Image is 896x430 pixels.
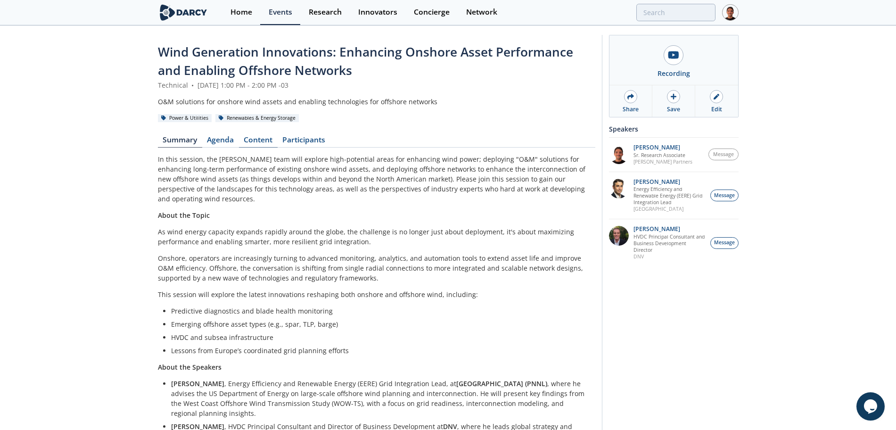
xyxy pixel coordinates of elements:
div: Network [466,8,497,16]
p: Onshore, operators are increasingly turning to advanced monitoring, analytics, and automation too... [158,253,595,283]
div: Share [623,105,639,114]
span: Wind Generation Innovations: Enhancing Onshore Asset Performance and Enabling Offshore Networks [158,43,573,79]
strong: About the Speakers [158,363,222,372]
div: Home [230,8,252,16]
button: Message [710,237,739,249]
li: HVDC and subsea infrastructure [171,332,589,342]
p: HVDC Principal Consultant and Business Development Director [633,233,705,253]
span: Message [713,151,734,158]
li: Predictive diagnostics and blade health monitoring [171,306,589,316]
p: [PERSON_NAME] [633,144,692,151]
p: [PERSON_NAME] [633,226,705,232]
div: Technical [DATE] 1:00 PM - 2:00 PM -03 [158,80,595,90]
strong: [PERSON_NAME] [171,379,224,388]
a: Recording [609,35,738,85]
p: [PERSON_NAME] [633,179,705,185]
a: Agenda [202,136,239,148]
p: This session will explore the latest innovations reshaping both onshore and offshore wind, includ... [158,289,595,299]
p: [PERSON_NAME] Partners [633,158,692,165]
a: Participants [278,136,330,148]
div: Recording [658,68,690,78]
a: Summary [158,136,202,148]
li: Lessons from Europe’s coordinated grid planning efforts [171,346,589,356]
div: Research [309,8,342,16]
p: In this session, the [PERSON_NAME] team will explore high-potential areas for enhancing wind powe... [158,154,595,204]
p: Energy Efficiency and Renewable Energy (EERE) Grid Integration Lead [633,186,705,206]
p: [GEOGRAPHIC_DATA] [633,206,705,212]
p: As wind energy capacity expands rapidly around the globe, the challenge is no longer just about d... [158,227,595,247]
img: logo-wide.svg [158,4,209,21]
a: Content [239,136,278,148]
img: Profile [722,4,739,21]
strong: About the Topic [158,211,210,220]
a: Edit [695,85,738,117]
div: Innovators [358,8,397,16]
li: , Energy Efficiency and Renewable Energy (EERE) Grid Integration Lead, at , where he advises the ... [171,379,589,418]
div: Power & Utilities [158,114,212,123]
div: Events [269,8,292,16]
p: DNV [633,253,705,260]
img: 26c34c91-05b5-44cd-9eb8-fbe8adb38672 [609,144,629,164]
img: 76c95a87-c68e-4104-8137-f842964b9bbb [609,179,629,198]
span: • [190,81,196,90]
div: Save [667,105,680,114]
img: a7c90837-2c3a-4a26-86b5-b32fe3f4a414 [609,226,629,246]
div: Edit [711,105,722,114]
div: Speakers [609,121,739,137]
li: Emerging offshore asset types (e.g., spar, TLP, barge) [171,319,589,329]
p: Sr. Research Associate [633,152,692,158]
div: Concierge [414,8,450,16]
span: Message [714,239,735,247]
span: Message [714,192,735,199]
div: O&M solutions for onshore wind assets and enabling technologies for offshore networks [158,97,595,107]
button: Message [710,190,739,201]
strong: [GEOGRAPHIC_DATA] (PNNL) [456,379,547,388]
div: Renewables & Energy Storage [215,114,299,123]
button: Message [708,149,739,160]
iframe: chat widget [856,392,887,421]
input: Advanced Search [636,4,715,21]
